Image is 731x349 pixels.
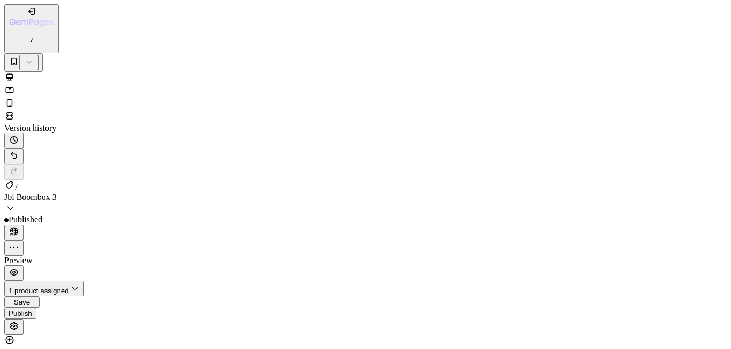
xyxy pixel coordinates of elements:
button: Save [4,296,40,308]
span: 1 product assigned [9,287,69,295]
span: Jbl Boombox 3 [4,192,57,202]
div: Preview [4,256,727,265]
span: / [15,183,17,192]
iframe: Intercom live chat [695,313,720,338]
p: 7 [10,36,54,44]
div: Undo/Redo [4,148,727,180]
span: Save [14,298,30,306]
div: Publish [9,309,32,317]
button: 1 product assigned [4,281,84,296]
span: Published [9,215,42,224]
div: Version history [4,123,727,133]
button: Publish [4,308,36,319]
button: 7 [4,4,59,53]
